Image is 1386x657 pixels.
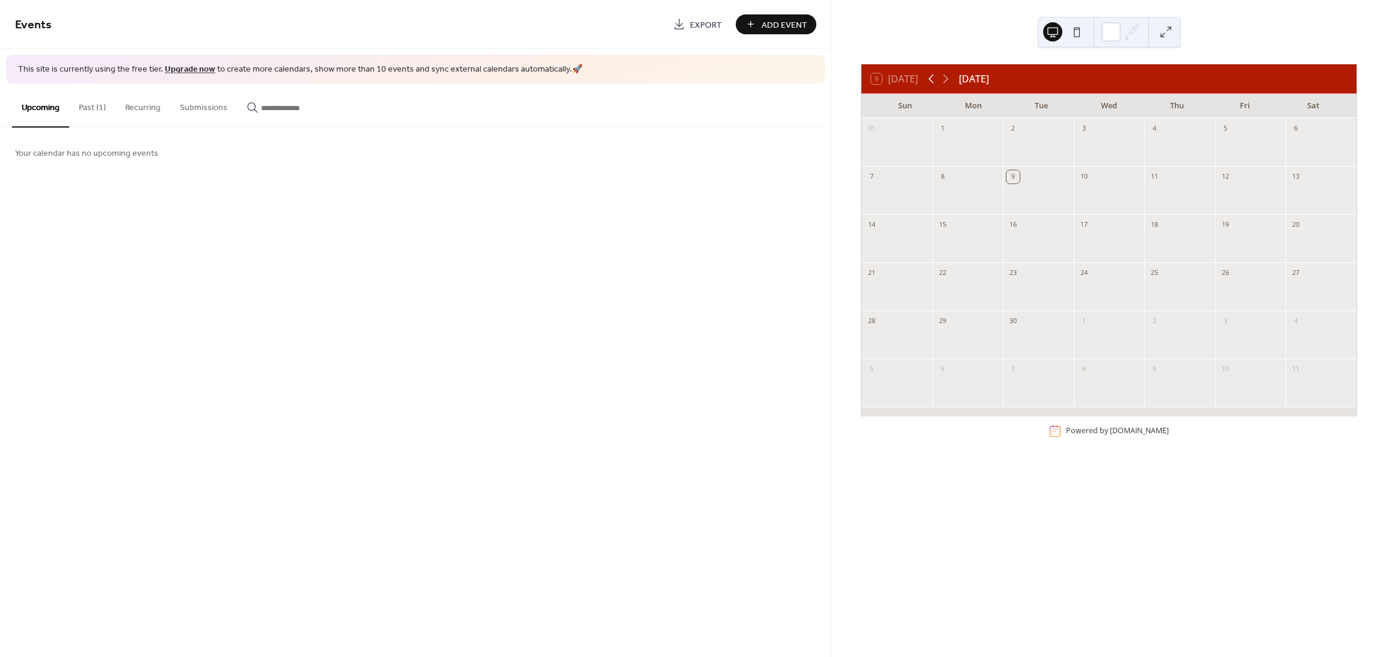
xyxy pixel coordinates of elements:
div: 2 [1006,122,1020,135]
div: 15 [936,218,949,232]
div: 31 [865,122,878,135]
button: Upcoming [12,84,69,128]
a: [DOMAIN_NAME] [1110,425,1169,436]
span: This site is currently using the free tier. to create more calendars, show more than 10 events an... [18,64,582,76]
div: Sat [1279,94,1347,118]
div: 2 [1148,315,1161,328]
button: Submissions [170,84,237,126]
div: 22 [936,267,949,280]
div: 10 [1077,170,1091,184]
div: 29 [936,315,949,328]
div: 6 [1289,122,1302,135]
div: Mon [939,94,1007,118]
div: 1 [936,122,949,135]
div: 9 [1006,170,1020,184]
div: 27 [1289,267,1302,280]
div: Fri [1211,94,1279,118]
a: Upgrade now [165,61,215,78]
div: 11 [1289,363,1302,376]
div: 4 [1148,122,1161,135]
div: 3 [1077,122,1091,135]
div: 10 [1219,363,1232,376]
div: 1 [1077,315,1091,328]
div: 24 [1077,267,1091,280]
span: Events [15,13,52,37]
div: Sun [871,94,939,118]
span: Your calendar has no upcoming events [15,147,158,159]
div: 8 [1077,363,1091,376]
div: 4 [1289,315,1302,328]
span: Export [690,19,722,31]
div: 18 [1148,218,1161,232]
div: 21 [865,267,878,280]
div: [DATE] [959,72,989,86]
div: 5 [865,363,878,376]
div: 30 [1006,315,1020,328]
div: 8 [936,170,949,184]
div: 12 [1219,170,1232,184]
div: 23 [1006,267,1020,280]
div: 6 [936,363,949,376]
div: Wed [1075,94,1143,118]
div: 28 [865,315,878,328]
button: Recurring [115,84,170,126]
div: 17 [1077,218,1091,232]
div: 14 [865,218,878,232]
div: 7 [1006,363,1020,376]
div: 16 [1006,218,1020,232]
div: 25 [1148,267,1161,280]
div: 26 [1219,267,1232,280]
div: Thu [1143,94,1211,118]
a: Export [664,14,731,34]
div: 3 [1219,315,1232,328]
div: 19 [1219,218,1232,232]
div: 20 [1289,218,1302,232]
div: 5 [1219,122,1232,135]
div: Tue [1007,94,1075,118]
div: 11 [1148,170,1161,184]
div: 13 [1289,170,1302,184]
button: Add Event [736,14,816,34]
span: Add Event [762,19,807,31]
div: 9 [1148,363,1161,376]
div: 7 [865,170,878,184]
button: Past (1) [69,84,115,126]
div: Powered by [1066,425,1169,436]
